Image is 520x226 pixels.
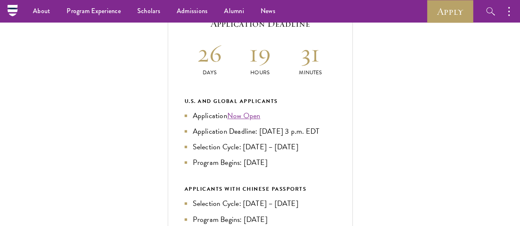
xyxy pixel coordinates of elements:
div: APPLICANTS WITH CHINESE PASSPORTS [185,185,336,194]
h2: 19 [235,38,285,68]
h2: 26 [185,38,235,68]
div: U.S. and Global Applicants [185,97,336,106]
li: Application [185,110,336,121]
p: Hours [235,68,285,77]
a: Now Open [227,110,261,121]
li: Selection Cycle: [DATE] – [DATE] [185,198,336,209]
h2: 31 [285,38,336,68]
p: Minutes [285,68,336,77]
li: Program Begins: [DATE] [185,214,336,225]
p: Days [185,68,235,77]
li: Application Deadline: [DATE] 3 p.m. EDT [185,126,336,137]
li: Selection Cycle: [DATE] – [DATE] [185,141,336,153]
li: Program Begins: [DATE] [185,157,336,168]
